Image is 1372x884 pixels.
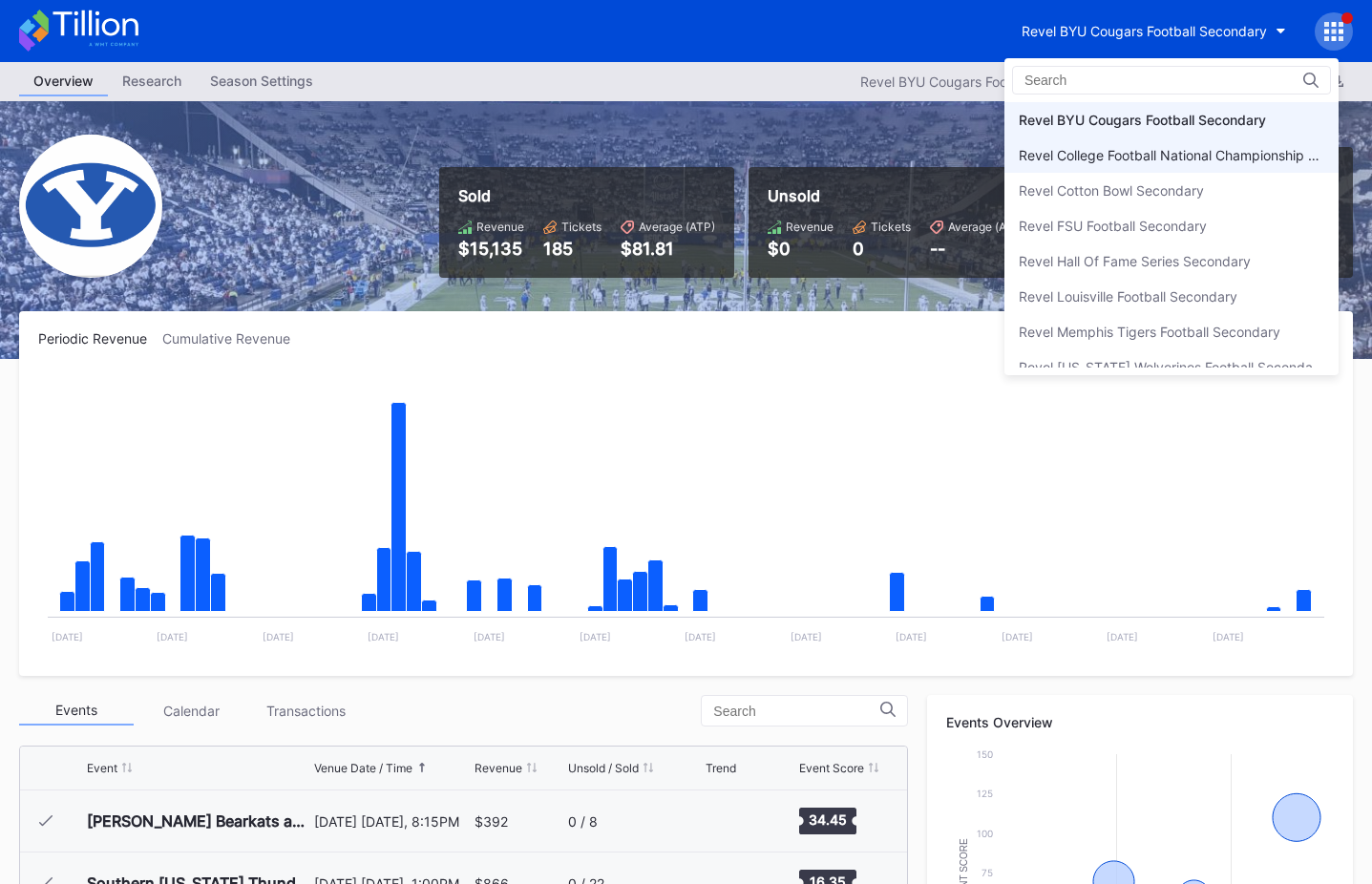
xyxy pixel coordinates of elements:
div: Revel FSU Football Secondary [1019,218,1207,234]
input: Search [1024,73,1192,88]
div: Revel Hall Of Fame Series Secondary [1019,253,1251,269]
div: Revel College Football National Championship Secondary [1019,147,1324,163]
div: Revel Louisville Football Secondary [1019,288,1237,305]
div: Revel [US_STATE] Wolverines Football Secondary [1019,359,1324,375]
div: Revel Cotton Bowl Secondary [1019,182,1204,199]
div: Revel Memphis Tigers Football Secondary [1019,324,1280,340]
div: Revel BYU Cougars Football Secondary [1019,112,1266,128]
